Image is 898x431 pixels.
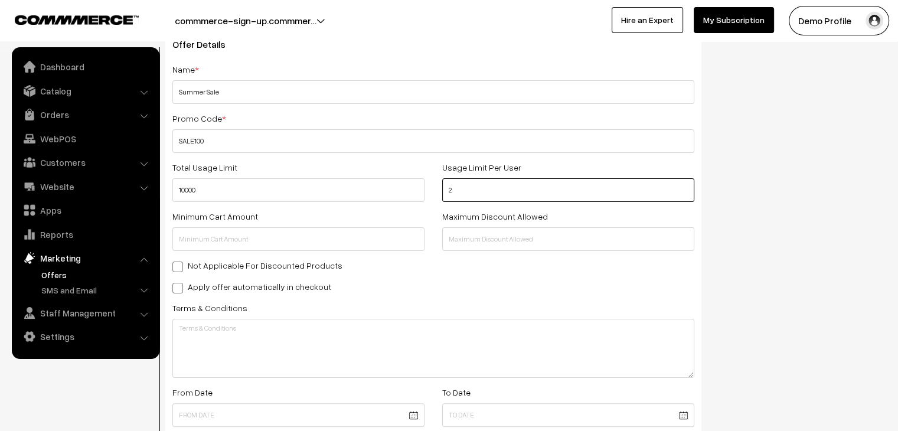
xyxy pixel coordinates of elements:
[172,112,226,125] label: Promo Code
[133,6,358,35] button: commmerce-sign-up.commmer…
[442,403,694,427] input: To Date
[442,386,471,399] label: To Date
[172,129,694,153] input: Code
[789,6,889,35] button: Demo Profile
[442,227,694,251] input: Maximum Discount Allowed
[15,12,118,26] a: COMMMERCE
[15,128,155,149] a: WebPOS
[866,12,883,30] img: user
[172,227,424,251] input: Minimum Cart Amount
[172,259,342,272] label: Not Applicable For Discounted Products
[15,326,155,347] a: Settings
[15,15,139,24] img: COMMMERCE
[172,178,424,202] input: Total Usage Limit
[15,224,155,245] a: Reports
[38,284,155,296] a: SMS and Email
[15,56,155,77] a: Dashboard
[172,386,213,399] label: From Date
[15,104,155,125] a: Orders
[15,176,155,197] a: Website
[442,161,521,174] label: Usage Limit Per User
[172,80,694,104] input: Name
[172,403,424,427] input: From Date
[172,280,331,293] label: Apply offer automatically in checkout
[612,7,683,33] a: Hire an Expert
[172,38,240,50] span: Offer Details
[172,63,199,76] label: Name
[15,80,155,102] a: Catalog
[172,302,247,314] label: Terms & Conditions
[38,269,155,281] a: Offers
[15,200,155,221] a: Apps
[172,210,258,223] label: Minimum Cart Amount
[15,302,155,324] a: Staff Management
[694,7,774,33] a: My Subscription
[172,161,237,174] label: Total Usage Limit
[442,178,694,202] input: Usage Limit Per User
[15,152,155,173] a: Customers
[442,210,548,223] label: Maximum Discount Allowed
[15,247,155,269] a: Marketing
